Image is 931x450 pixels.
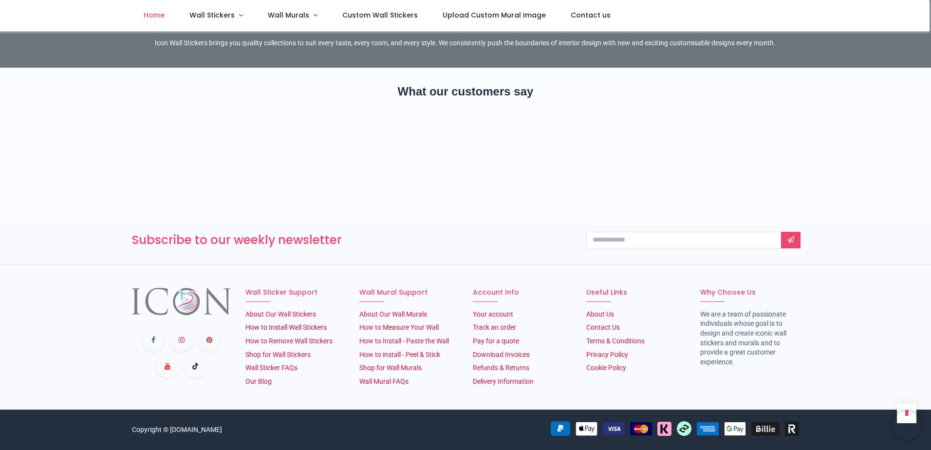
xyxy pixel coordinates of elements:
[245,337,333,345] a: How to Remove Wall Stickers
[132,426,222,433] a: Copyright © [DOMAIN_NAME]
[245,288,344,298] h6: Wall Sticker Support
[603,422,625,435] img: VISA
[586,310,614,318] a: About Us​
[724,422,746,436] img: Google Pay
[576,422,597,436] img: Apple Pay
[473,310,513,318] a: Your account
[586,351,628,358] a: Privacy Policy
[245,377,272,385] a: Our Blog
[751,422,780,436] img: Billie
[586,323,620,331] a: Contact Us
[359,288,458,298] h6: Wall Mural Support
[473,364,529,372] a: Refunds & Returns
[359,351,440,358] a: How to install - Peel & Stick
[473,351,530,358] a: Download Invoices
[630,422,652,435] img: MasterCard
[571,10,611,20] span: Contact us
[700,310,799,367] li: We are a team of passionate individuals whose goal is to design and create iconic wall stickers a...
[785,422,799,436] img: Revolut Pay
[473,288,572,298] h6: Account Info
[342,10,418,20] span: Custom Wall Stickers
[144,10,165,20] span: Home
[657,422,671,436] img: Klarna
[359,310,427,318] a: About Our Wall Murals
[189,10,235,20] span: Wall Stickers
[697,422,719,435] img: American Express
[245,323,327,331] a: How to Install Wall Stickers
[473,377,534,385] a: Delivery Information
[359,364,422,372] a: Shop for Wall Murals
[892,411,921,440] iframe: Brevo live chat
[245,364,298,372] a: Wall Sticker FAQs
[586,337,645,345] a: Terms & Conditions
[359,377,409,385] a: Wall Mural FAQs
[700,288,799,298] h6: Why Choose Us
[473,323,516,331] a: Track an order
[132,117,799,185] iframe: Customer reviews powered by Trustpilot
[268,10,309,20] span: Wall Murals
[359,337,449,345] a: How to Install - Paste the Wall
[586,288,685,298] h6: Useful Links
[132,83,799,100] h2: What our customers say
[551,421,570,436] img: PayPal
[132,38,799,48] p: Icon Wall Stickers brings you quality collections to suit every taste, every room, and every styl...
[677,421,691,436] img: Afterpay Clearpay
[443,10,546,20] span: Upload Custom Mural Image
[132,232,572,248] h3: Subscribe to our weekly newsletter
[245,351,311,358] a: Shop for Wall Stickers
[245,310,316,318] a: About Our Wall Stickers
[359,323,439,331] a: How to Measure Your Wall
[473,337,519,345] a: Pay for a quote
[586,364,626,372] a: Cookie Policy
